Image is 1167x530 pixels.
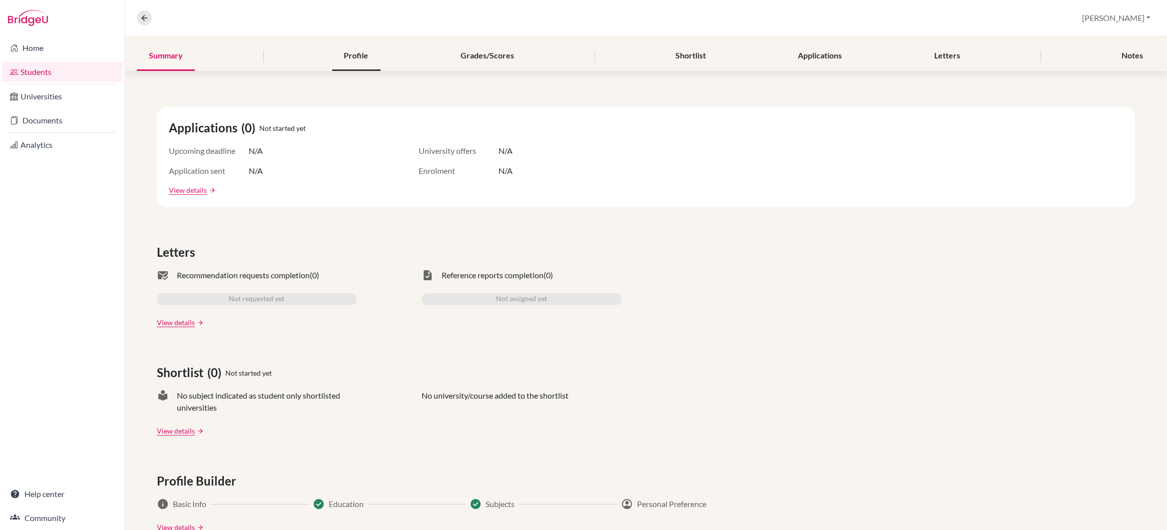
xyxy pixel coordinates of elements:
span: Applications [169,119,241,137]
a: Documents [2,110,122,130]
a: Community [2,508,122,528]
a: arrow_forward [207,187,216,194]
a: View details [169,185,207,195]
span: N/A [499,145,513,157]
span: Letters [157,243,199,261]
span: Subjects [486,498,515,510]
span: info [157,498,169,510]
span: Shortlist [157,364,207,382]
span: Reference reports completion [442,269,544,281]
a: Help center [2,484,122,504]
span: N/A [249,145,263,157]
span: mark_email_read [157,269,169,281]
a: View details [157,426,195,436]
span: Profile Builder [157,472,240,490]
a: Students [2,62,122,82]
span: Not started yet [259,123,306,133]
span: (0) [241,119,259,137]
img: Bridge-U [8,10,48,26]
span: local_library [157,390,169,414]
span: (0) [544,269,553,281]
div: Notes [1110,41,1155,71]
a: Home [2,38,122,58]
p: No university/course added to the shortlist [422,390,569,414]
span: Upcoming deadline [169,145,249,157]
button: [PERSON_NAME] [1078,8,1155,27]
a: Universities [2,86,122,106]
span: (0) [207,364,225,382]
div: Grades/Scores [449,41,526,71]
a: View details [157,317,195,328]
div: Profile [332,41,381,71]
span: account_circle [621,498,633,510]
span: No subject indicated as student only shortlisted universities [177,390,357,414]
span: Personal Preference [637,498,706,510]
span: Not requested yet [229,293,285,305]
span: Recommendation requests completion [177,269,310,281]
span: Success [470,498,482,510]
span: N/A [249,165,263,177]
span: (0) [310,269,319,281]
span: Basic Info [173,498,206,510]
div: Applications [786,41,854,71]
div: Summary [137,41,195,71]
span: University offers [419,145,499,157]
span: N/A [499,165,513,177]
span: Not started yet [225,368,272,378]
span: Application sent [169,165,249,177]
span: Not assigned yet [496,293,547,305]
span: task [422,269,434,281]
span: Enrolment [419,165,499,177]
span: Education [329,498,364,510]
span: Success [313,498,325,510]
div: Shortlist [663,41,718,71]
a: arrow_forward [195,319,204,326]
a: arrow_forward [195,428,204,435]
a: Analytics [2,135,122,155]
div: Letters [922,41,972,71]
